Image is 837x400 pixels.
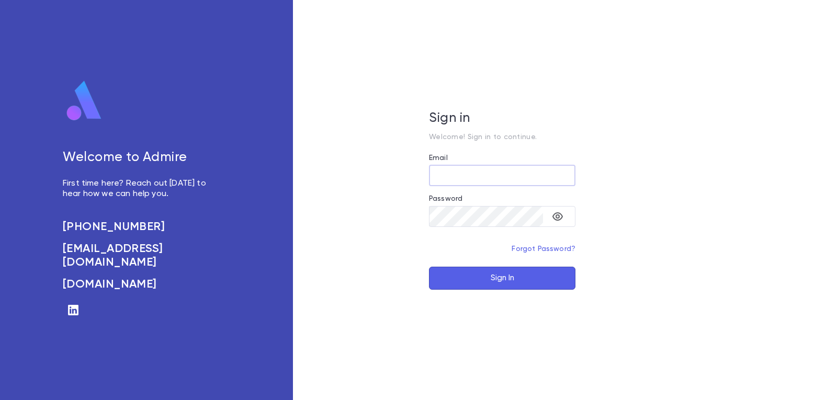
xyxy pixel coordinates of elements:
[63,150,218,166] h5: Welcome to Admire
[63,278,218,291] a: [DOMAIN_NAME]
[429,154,448,162] label: Email
[63,80,106,122] img: logo
[429,111,575,127] h5: Sign in
[63,220,218,234] a: [PHONE_NUMBER]
[429,133,575,141] p: Welcome! Sign in to continue.
[63,242,218,269] a: [EMAIL_ADDRESS][DOMAIN_NAME]
[429,195,462,203] label: Password
[63,178,218,199] p: First time here? Reach out [DATE] to hear how we can help you.
[547,206,568,227] button: toggle password visibility
[429,267,575,290] button: Sign In
[512,245,575,253] a: Forgot Password?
